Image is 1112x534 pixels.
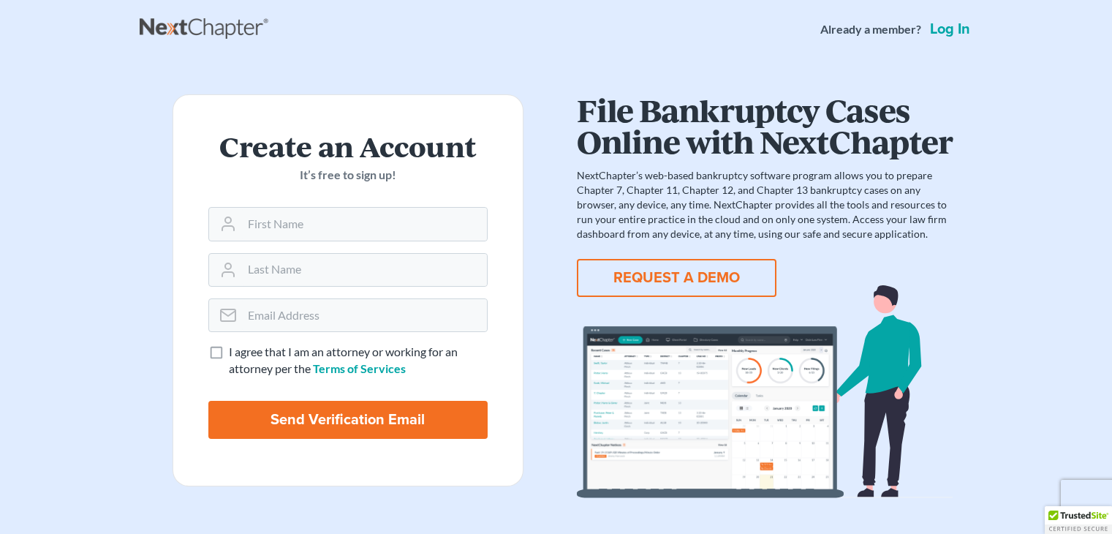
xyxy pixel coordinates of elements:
span: I agree that I am an attorney or working for an attorney per the [229,345,458,375]
p: It’s free to sign up! [208,167,488,184]
input: First Name [242,208,487,240]
input: Email Address [242,299,487,331]
div: TrustedSite Certified [1045,506,1112,534]
img: dashboard-867a026336fddd4d87f0941869007d5e2a59e2bc3a7d80a2916e9f42c0117099.svg [577,285,953,498]
p: NextChapter’s web-based bankruptcy software program allows you to prepare Chapter 7, Chapter 11, ... [577,168,953,241]
h1: File Bankruptcy Cases Online with NextChapter [577,94,953,157]
input: Send Verification Email [208,401,488,439]
strong: Already a member? [820,21,921,38]
button: REQUEST A DEMO [577,259,776,297]
a: Terms of Services [313,361,406,375]
h2: Create an Account [208,130,488,161]
input: Last Name [242,254,487,286]
a: Log in [927,22,973,37]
